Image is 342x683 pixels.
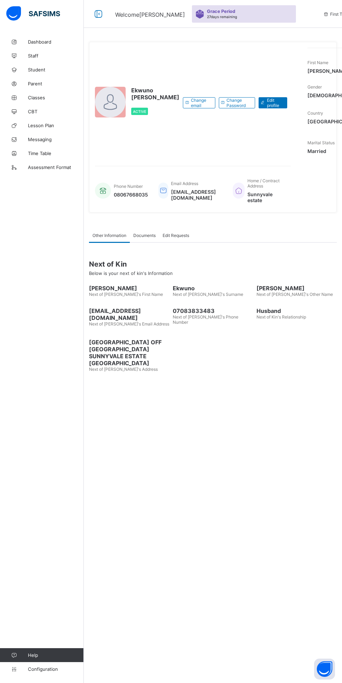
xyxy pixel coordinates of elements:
[173,314,238,325] span: Next of [PERSON_NAME]'s Phone Number
[173,292,243,297] span: Next of [PERSON_NAME]'s Surname
[173,307,253,314] span: 07083833483
[163,233,189,238] span: Edit Requests
[256,314,306,320] span: Next of Kin's Relationship
[28,53,84,59] span: Staff
[256,292,333,297] span: Next of [PERSON_NAME]'s Other Name
[115,11,185,18] span: Welcome [PERSON_NAME]
[171,189,222,201] span: [EMAIL_ADDRESS][DOMAIN_NAME]
[89,285,169,292] span: [PERSON_NAME]
[131,87,179,101] span: Ekwuno [PERSON_NAME]
[226,98,250,108] span: Change Password
[307,84,322,90] span: Gender
[173,285,253,292] span: Ekwuno
[28,109,84,114] span: CBT
[314,659,335,680] button: Open asap
[6,6,60,21] img: safsims
[89,339,169,367] span: [GEOGRAPHIC_DATA] OFF [GEOGRAPHIC_DATA] SUNNYVALE ESTATE [GEOGRAPHIC_DATA]
[307,110,323,116] span: Country
[28,137,84,142] span: Messaging
[247,191,284,203] span: Sunnyvale estate
[307,60,328,65] span: First Name
[28,81,84,86] span: Parent
[256,307,337,314] span: Husband
[191,98,210,108] span: Change email
[28,151,84,156] span: Time Table
[195,10,204,18] img: sticker-purple.71386a28dfed39d6af7621340158ba97.svg
[114,184,143,189] span: Phone Number
[28,123,84,128] span: Lesson Plan
[28,95,84,100] span: Classes
[89,270,173,276] span: Below is your next of kin's Information
[256,285,337,292] span: [PERSON_NAME]
[133,109,146,114] span: Active
[247,178,280,189] span: Home / Contract Address
[28,666,83,672] span: Configuration
[89,260,337,268] span: Next of Kin
[28,67,84,72] span: Student
[171,181,198,186] span: Email Address
[89,292,163,297] span: Next of [PERSON_NAME]'s First Name
[207,15,237,19] span: 27 days remaining
[28,39,84,45] span: Dashboard
[267,98,282,108] span: Edit profile
[133,233,156,238] span: Documents
[114,192,148,198] span: 08067668035
[28,164,84,170] span: Assessment Format
[89,367,158,372] span: Next of [PERSON_NAME]'s Address
[28,652,83,658] span: Help
[307,140,335,145] span: Marital Status
[89,307,169,321] span: [EMAIL_ADDRESS][DOMAIN_NAME]
[207,9,235,14] span: Grace Period
[89,321,169,327] span: Next of [PERSON_NAME]'s Email Address
[92,233,126,238] span: Other Information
